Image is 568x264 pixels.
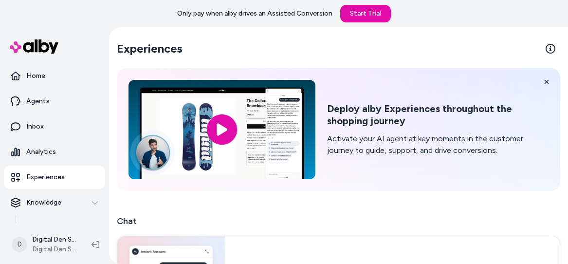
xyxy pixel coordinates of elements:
a: Inbox [4,115,105,138]
a: Start Trial [340,5,391,22]
button: Knowledge [4,191,105,214]
p: Only pay when alby drives an Assisted Conversion [177,9,332,19]
p: Products [30,222,59,232]
a: Home [4,64,105,88]
p: Digital Den Security & Pets Shopify [32,235,76,245]
p: Home [26,71,45,81]
a: Analytics [4,140,105,164]
span: D [12,237,27,252]
p: Experiences [26,172,65,182]
button: DDigital Den Security & Pets ShopifyDigital Den Security & Pets [6,229,84,260]
img: alby Logo [10,39,58,54]
p: Activate your AI agent at key moments in the customer journey to guide, support, and drive conver... [327,133,549,156]
p: Inbox [26,122,44,132]
span: Digital Den Security & Pets [32,245,76,254]
p: Agents [26,96,50,106]
p: Knowledge [26,198,61,207]
p: Analytics [26,147,56,157]
a: Products [20,215,105,239]
h2: Chat [117,214,560,228]
a: Experiences [4,166,105,189]
h2: Deploy alby Experiences throughout the shopping journey [327,103,549,127]
a: Agents [4,90,105,113]
h2: Experiences [117,41,183,57]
